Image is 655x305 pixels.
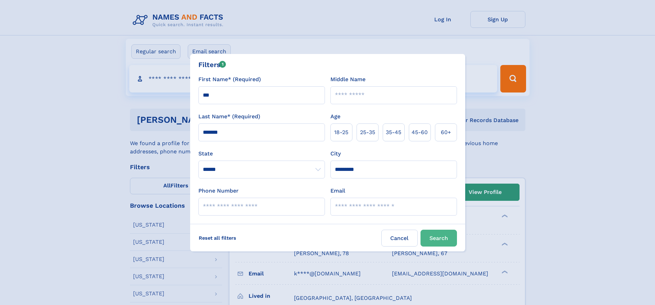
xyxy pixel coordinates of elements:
[386,128,401,137] span: 35‑45
[441,128,451,137] span: 60+
[330,75,365,84] label: Middle Name
[194,230,241,246] label: Reset all filters
[330,150,341,158] label: City
[360,128,375,137] span: 25‑35
[421,230,457,247] button: Search
[334,128,348,137] span: 18‑25
[198,59,226,70] div: Filters
[330,112,340,121] label: Age
[198,75,261,84] label: First Name* (Required)
[412,128,428,137] span: 45‑60
[198,187,239,195] label: Phone Number
[330,187,345,195] label: Email
[198,150,325,158] label: State
[381,230,418,247] label: Cancel
[198,112,260,121] label: Last Name* (Required)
